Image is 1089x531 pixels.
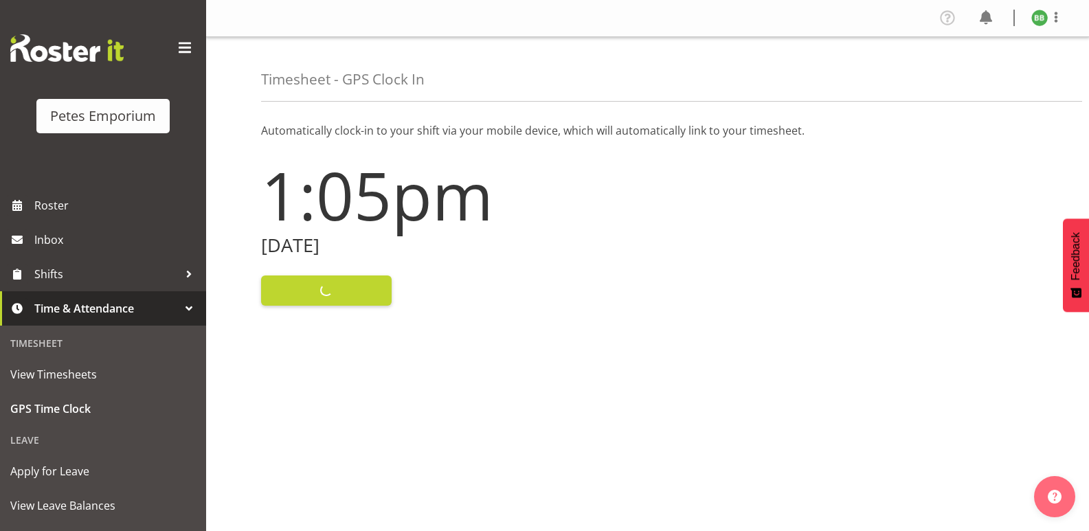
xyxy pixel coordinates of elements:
span: View Leave Balances [10,495,196,516]
img: help-xxl-2.png [1048,490,1062,504]
button: Feedback - Show survey [1063,218,1089,312]
div: Leave [3,426,203,454]
span: Inbox [34,229,199,250]
h4: Timesheet - GPS Clock In [261,71,425,87]
img: Rosterit website logo [10,34,124,62]
h2: [DATE] [261,235,640,256]
span: Feedback [1070,232,1082,280]
span: Time & Attendance [34,298,179,319]
a: View Timesheets [3,357,203,392]
span: Shifts [34,264,179,284]
span: Apply for Leave [10,461,196,482]
a: Apply for Leave [3,454,203,488]
span: Roster [34,195,199,216]
h1: 1:05pm [261,158,640,232]
img: beena-bist9974.jpg [1031,10,1048,26]
a: View Leave Balances [3,488,203,523]
a: GPS Time Clock [3,392,203,426]
div: Timesheet [3,329,203,357]
span: View Timesheets [10,364,196,385]
div: Petes Emporium [50,106,156,126]
p: Automatically clock-in to your shift via your mobile device, which will automatically link to you... [261,122,1034,139]
span: GPS Time Clock [10,398,196,419]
